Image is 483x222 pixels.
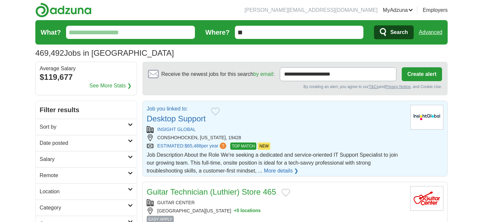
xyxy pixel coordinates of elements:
a: Location [36,183,137,200]
div: CONSHOHOCKEN, [US_STATE], 19428 [147,134,405,141]
span: Search [390,26,408,39]
button: Create alert [402,67,442,81]
a: Sort by [36,119,137,135]
div: By creating an alert, you agree to our and , and Cookie Use. [148,84,442,90]
button: Search [374,25,413,39]
h2: Location [40,188,128,196]
a: Employers [423,6,448,14]
span: Receive the newest jobs for this search : [161,70,274,78]
span: Job Description About the Role We're seeking a dedicated and service-oriented IT Support Speciali... [147,152,398,174]
span: TOP MATCH [230,143,256,150]
a: T&Cs [369,84,379,89]
span: 469,492 [35,47,64,59]
a: Advanced [419,26,442,39]
a: Desktop Support [147,114,206,123]
h2: Filter results [36,101,137,119]
a: See More Stats ❯ [90,82,132,90]
a: MyAdzuna [383,6,413,14]
a: Salary [36,151,137,167]
div: $119,677 [40,71,133,83]
span: + [234,207,237,214]
span: $65,488 [185,143,202,148]
h2: Category [40,204,128,212]
a: More details ❯ [264,167,299,175]
img: Adzuna logo [35,3,92,17]
span: NEW [258,143,270,150]
a: INSIGHT GLOBAL [157,127,196,132]
h2: Sort by [40,123,128,131]
label: What? [41,27,61,37]
label: Where? [205,27,230,37]
a: by email [253,71,273,77]
img: Guitar Center logo [410,186,443,211]
button: Add to favorite jobs [211,108,220,115]
button: +5 locations [234,207,261,214]
button: Add to favorite jobs [281,189,290,197]
h2: Remote [40,172,128,179]
a: GUITAR CENTER [157,200,195,205]
a: Date posted [36,135,137,151]
p: Job you linked to: [147,105,206,113]
div: Average Salary [40,66,133,71]
h2: Salary [40,155,128,163]
a: Guitar Technician (Luthier) Store 465 [147,187,276,196]
img: Insight Global logo [410,105,443,130]
a: ESTIMATED:$65,488per year? [157,143,228,150]
span: ? [220,143,226,149]
a: Privacy Notice [385,84,411,89]
h2: Date posted [40,139,128,147]
h1: Jobs in [GEOGRAPHIC_DATA] [35,48,174,57]
a: Category [36,200,137,216]
a: Remote [36,167,137,183]
li: [PERSON_NAME][EMAIL_ADDRESS][DOMAIN_NAME] [244,6,378,14]
div: [GEOGRAPHIC_DATA][US_STATE] [147,207,405,214]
